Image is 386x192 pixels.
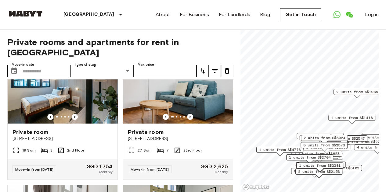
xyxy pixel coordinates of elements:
span: 19 Sqm [22,148,36,153]
span: [STREET_ADDRESS] [128,136,228,142]
span: 1 units from S$1418 [331,115,373,120]
div: Map marker [301,142,348,152]
span: SGD 1,754 [87,164,113,169]
a: Open WhatsApp [331,9,343,21]
div: Map marker [286,154,333,164]
a: Marketing picture of unit SG-01-027-006-02Previous imagePrevious imagePrivate room[STREET_ADDRESS... [7,50,118,180]
a: Get in Touch [280,8,321,21]
div: Map marker [296,162,343,172]
button: Previous image [47,114,53,120]
span: 3 units from S$1985 [299,133,341,139]
span: 7 [166,148,169,153]
div: Map marker [297,133,344,142]
span: 2 units from S$3024 [304,135,345,141]
div: Map marker [334,89,381,98]
div: Map marker [328,115,375,124]
span: 2nd Floor [67,148,84,153]
span: 1 units from S$2547 [323,136,365,141]
span: 2 units from S$1985 [336,89,378,95]
div: Map marker [256,147,303,156]
div: Map marker [320,135,367,145]
img: Habyt [7,11,44,17]
span: Monthly [215,169,228,175]
span: Private room [13,128,48,136]
button: tune [209,65,221,77]
span: 1 units from S$2704 [289,155,330,160]
a: Log in [365,11,379,18]
span: [STREET_ADDRESS] [13,136,113,142]
a: Mapbox logo [242,183,269,190]
span: 1 units from S$4773 [259,147,301,152]
span: 5 units from S$1680 [294,168,335,174]
div: Map marker [301,135,348,144]
div: Map marker [303,144,350,154]
button: Previous image [163,114,169,120]
img: Marketing picture of unit SG-01-108-001-001 [123,51,233,124]
span: 3 units from S$3623 [298,151,339,156]
a: For Landlords [219,11,250,18]
span: SGD 2,625 [201,164,228,169]
span: Private rooms and apartments for rent in [GEOGRAPHIC_DATA] [7,37,233,58]
p: [GEOGRAPHIC_DATA] [63,11,114,18]
label: Move-in date [12,62,34,67]
a: For Business [180,11,209,18]
span: Move-in from [DATE] [131,167,169,172]
span: 1 units from S$3182 [318,165,359,171]
button: tune [197,65,209,77]
span: 23rd Floor [183,148,202,153]
div: Map marker [299,135,348,145]
div: Map marker [315,165,362,174]
div: Map marker [295,165,342,174]
a: Open WeChat [343,9,355,21]
button: tune [221,65,233,77]
span: 3 [50,148,52,153]
label: Max price [138,62,154,67]
span: Private room [128,128,164,136]
span: Monthly [99,169,113,175]
a: About [156,11,170,18]
span: Move-in from [DATE] [15,167,53,172]
label: Type of stay [75,62,96,67]
div: Map marker [295,151,342,160]
div: Map marker [295,169,342,178]
button: Previous image [187,114,193,120]
div: Map marker [296,162,343,172]
div: Map marker [296,153,343,163]
div: Map marker [299,162,346,171]
span: 1 units from S$4200 [301,162,343,167]
a: Marketing picture of unit SG-01-108-001-001Previous imagePrevious imagePrivate room[STREET_ADDRES... [123,50,233,180]
img: Marketing picture of unit SG-01-027-006-02 [8,51,117,124]
a: Blog [260,11,270,18]
button: Previous image [72,114,78,120]
span: 1 units from S$3381 [299,163,341,168]
span: 3 units from S$2573 [303,142,345,148]
span: 27 Sqm [138,148,152,153]
button: Choose date [8,65,20,77]
div: Map marker [291,168,338,177]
